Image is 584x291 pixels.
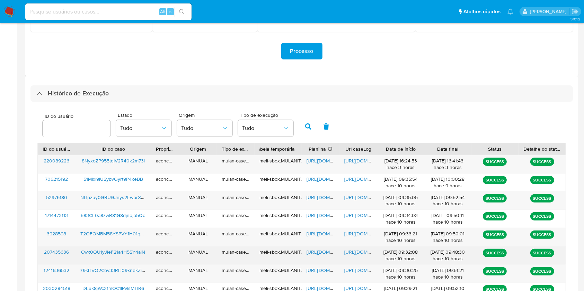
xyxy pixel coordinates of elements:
span: 3.161.2 [570,16,581,22]
a: Notificações [507,9,513,15]
button: search-icon [175,7,189,17]
span: Atalhos rápidos [463,8,501,15]
span: Alt [160,8,166,15]
input: Pesquise usuários ou casos... [25,7,192,16]
p: ana.conceicao@mercadolivre.com [530,8,569,15]
span: s [169,8,171,15]
a: Sair [572,8,579,15]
